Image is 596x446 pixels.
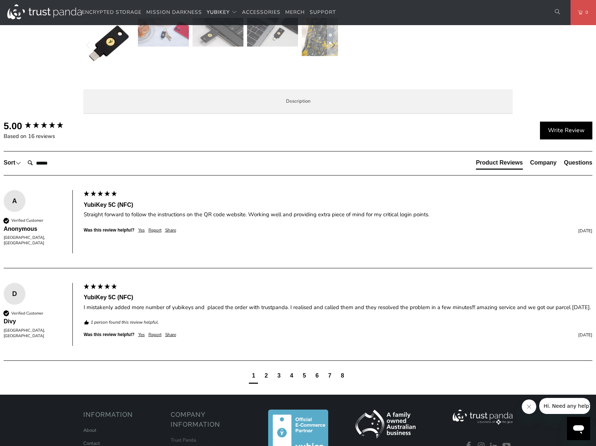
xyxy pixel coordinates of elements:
[82,9,142,16] span: Encrypted Storage
[4,196,25,206] div: A
[83,18,134,69] img: YubiKey 5C (NFC) - Trust Panda
[242,4,281,21] a: Accessories
[83,427,96,434] a: About
[262,370,271,383] div: page2
[302,18,353,56] img: YubiKey 5C (NFC) - Trust Panda
[148,332,162,338] div: Report
[247,18,298,47] img: YubiKey 5C (NFC) - Trust Panda
[300,370,309,383] div: page5
[265,372,268,380] div: page2
[4,328,65,339] div: [GEOGRAPHIC_DATA], [GEOGRAPHIC_DATA]
[146,9,202,16] span: Mission Darkness
[192,18,243,47] img: YubiKey 5C (NFC) - Trust Panda
[25,156,83,170] input: Search
[180,228,592,234] div: [DATE]
[338,370,347,383] div: page8
[4,133,80,140] div: Based on 16 reviews
[325,370,334,383] div: page7
[180,332,592,338] div: [DATE]
[4,159,21,167] div: Sort
[303,372,306,380] div: page5
[146,4,202,21] a: Mission Darkness
[207,9,230,16] span: YubiKey
[285,4,305,21] a: Merch
[476,159,592,173] div: Reviews Tabs
[165,227,176,233] div: Share
[84,293,592,301] div: YubiKey 5C (NFC)
[4,235,65,246] div: [GEOGRAPHIC_DATA], [GEOGRAPHIC_DATA]
[24,121,64,131] div: 5.00 star rating
[328,372,331,380] div: page7
[476,159,523,167] div: Product Reviews
[310,4,336,21] a: Support
[287,370,296,383] div: page4
[540,122,592,140] div: Write Review
[84,201,592,209] div: YubiKey 5C (NFC)
[530,159,557,167] div: Company
[285,9,305,16] span: Merch
[82,4,142,21] a: Encrypted Storage
[24,155,25,156] label: Search:
[341,372,344,380] div: page8
[522,399,536,414] iframe: Close message
[148,227,162,233] div: Report
[252,372,255,380] div: page1
[83,89,513,114] label: Description
[242,9,281,16] span: Accessories
[7,4,82,19] img: Trust Panda Australia
[138,332,145,338] div: Yes
[84,227,135,233] div: Was this review helpful?
[83,190,118,199] div: 5 star rating
[207,4,237,21] summary: YubiKey
[4,119,22,133] div: 5.00
[4,288,25,299] div: D
[274,370,283,383] div: page3
[310,9,336,16] span: Support
[4,317,65,325] div: Divy
[583,8,588,16] span: 0
[327,18,338,72] button: Next
[91,319,159,325] em: 1 person found this review helpful.
[138,18,189,47] img: YubiKey 5C (NFC) - Trust Panda
[290,372,293,380] div: page4
[138,227,145,233] div: Yes
[11,218,43,223] div: Verified Customer
[83,283,118,292] div: 5 star rating
[539,398,590,414] iframe: Message from company
[82,4,336,21] nav: Translation missing: en.navigation.header.main_nav
[84,211,592,218] div: Straight forward to follow the instructions on the QR code website. Working well and providing ex...
[567,417,590,440] iframe: Button to launch messaging window
[84,332,135,338] div: Was this review helpful?
[315,372,319,380] div: page6
[277,372,281,380] div: page3
[564,159,592,167] div: Questions
[83,18,95,72] button: Previous
[165,332,176,338] div: Share
[11,311,43,316] div: Verified Customer
[4,5,52,11] span: Hi. Need any help?
[84,304,592,311] div: I mistakenly added more number of yubikeys and placed the order with trustpanda. I realised and c...
[249,370,258,383] div: current page1
[4,119,80,133] div: Overall product rating out of 5: 5.00
[313,370,322,383] div: page6
[4,225,65,233] div: Anonymous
